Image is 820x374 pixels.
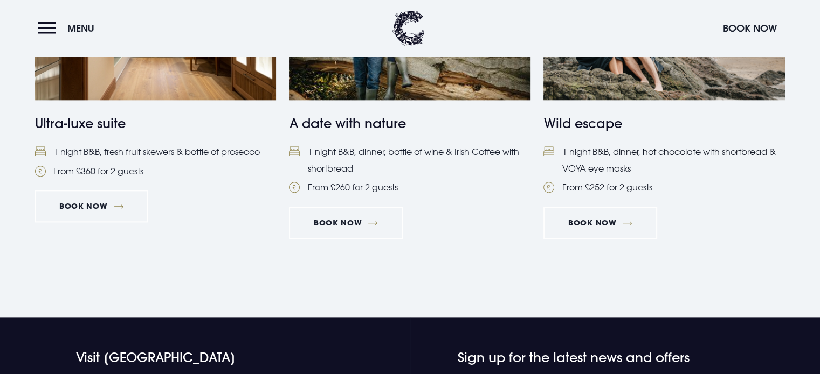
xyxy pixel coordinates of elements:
[289,146,300,156] img: Bed
[35,163,277,179] li: From £360 for 2 guests
[38,17,100,40] button: Menu
[67,22,94,34] span: Menu
[289,207,402,239] a: Book Now
[289,144,530,177] li: 1 night B&B, dinner, bottle of wine & Irish Coffee with shortbread
[543,182,554,193] img: Pound Coin
[289,179,530,195] li: From £260 for 2 guests
[718,17,782,40] button: Book Now
[289,182,300,193] img: Pound Coin
[543,207,657,239] a: BOOK NOW
[35,144,277,160] li: 1 night B&B, fresh fruit skewers & bottle of prosecco
[543,146,554,156] img: Bed
[35,190,148,222] a: Book Now
[543,144,785,177] li: 1 night B&B, dinner, hot chocolate with shortbread & VOYA eye masks
[543,179,785,195] li: From £252 for 2 guests
[543,114,785,133] h4: Wild escape
[76,350,340,365] h4: Visit [GEOGRAPHIC_DATA]
[458,350,659,365] h4: Sign up for the latest news and offers
[392,11,425,46] img: Clandeboye Lodge
[35,146,46,156] img: Bed
[35,114,277,133] h4: Ultra-luxe suite
[289,114,530,133] h4: A date with nature
[35,166,46,177] img: Pound Coin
